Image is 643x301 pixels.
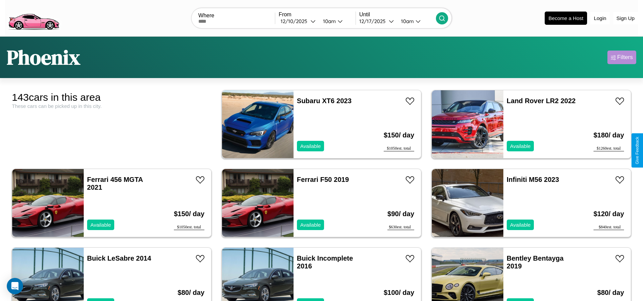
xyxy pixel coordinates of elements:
div: 12 / 17 / 2025 [359,18,389,24]
a: Infiniti M56 2023 [507,176,559,183]
a: Bentley Bentayga 2019 [507,255,564,270]
p: Available [91,220,111,229]
div: Give Feedback [635,137,640,164]
button: 10am [396,18,436,25]
button: Filters [607,51,636,64]
label: From [279,12,355,18]
h3: $ 120 / day [594,203,624,225]
p: Available [300,142,321,151]
div: $ 1050 est. total [174,225,204,230]
p: Available [510,220,531,229]
p: Available [510,142,531,151]
div: 10am [398,18,416,24]
img: logo [5,3,62,32]
div: $ 840 est. total [594,225,624,230]
button: Become a Host [545,12,587,25]
div: These cars can be picked up in this city. [12,103,212,109]
a: Land Rover LR2 2022 [507,97,576,105]
a: Buick Incomplete 2016 [297,255,353,270]
div: $ 1050 est. total [384,146,414,151]
h1: Phoenix [7,43,80,71]
h3: $ 180 / day [594,125,624,146]
div: 143 cars in this area [12,92,212,103]
a: Ferrari 456 MGTA 2021 [87,176,143,191]
a: Subaru XT6 2023 [297,97,351,105]
button: 10am [318,18,355,25]
div: 10am [320,18,338,24]
button: Login [590,12,610,24]
h3: $ 90 / day [387,203,414,225]
h3: $ 150 / day [174,203,204,225]
label: Until [359,12,436,18]
button: Sign Up [613,12,638,24]
div: $ 630 est. total [387,225,414,230]
a: Buick LeSabre 2014 [87,255,151,262]
div: 12 / 10 / 2025 [281,18,310,24]
div: $ 1260 est. total [594,146,624,151]
a: Ferrari F50 2019 [297,176,349,183]
div: Open Intercom Messenger [7,278,23,294]
label: Where [198,13,275,19]
button: 12/10/2025 [279,18,318,25]
h3: $ 150 / day [384,125,414,146]
div: Filters [617,54,633,61]
p: Available [300,220,321,229]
